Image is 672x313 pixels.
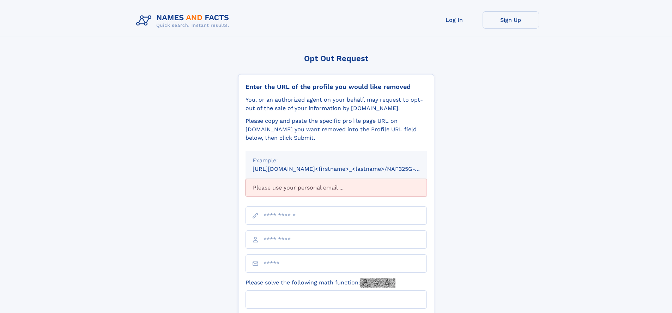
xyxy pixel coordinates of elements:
div: Please use your personal email ... [246,179,427,197]
div: Please copy and paste the specific profile page URL on [DOMAIN_NAME] you want removed into the Pr... [246,117,427,142]
a: Sign Up [483,11,539,29]
div: Enter the URL of the profile you would like removed [246,83,427,91]
div: You, or an authorized agent on your behalf, may request to opt-out of the sale of your informatio... [246,96,427,113]
img: Logo Names and Facts [133,11,235,30]
div: Example: [253,156,420,165]
a: Log In [426,11,483,29]
div: Opt Out Request [238,54,434,63]
label: Please solve the following math function: [246,278,395,288]
small: [URL][DOMAIN_NAME]<firstname>_<lastname>/NAF325G-xxxxxxxx [253,165,440,172]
